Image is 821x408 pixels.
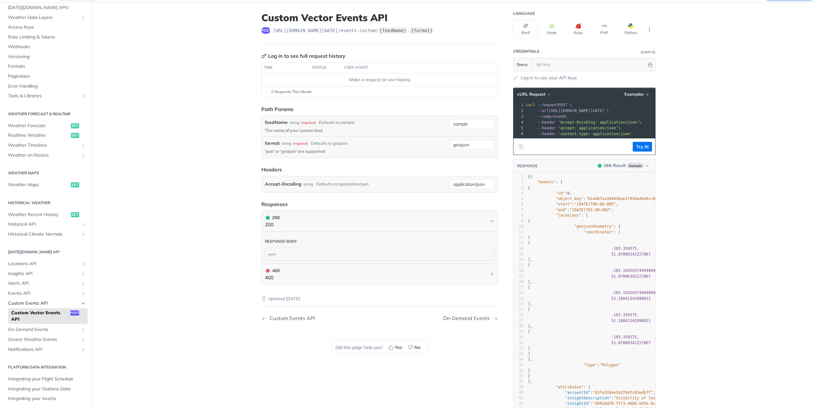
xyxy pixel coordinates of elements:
[8,395,86,402] span: Integrating your Assets
[556,213,581,218] span: "locations"
[513,246,523,251] div: 14
[81,261,86,266] button: Show subpages for Locations API
[513,218,523,224] div: 9
[513,351,523,357] div: 33
[528,302,533,306] span: ],
[513,340,523,346] div: 31
[8,386,86,392] span: Integrating your Stations Data
[513,102,524,108] div: 1
[528,363,621,367] span: :
[489,272,495,277] svg: Chevron
[513,379,523,384] div: 38
[513,213,523,218] div: 8
[513,11,535,16] div: Language
[611,318,651,323] span: 51.18841342098831
[5,72,88,81] a: Pagination
[556,385,584,389] span: "attributes"
[395,344,402,351] span: Yes
[5,32,88,42] a: Rate Limiting & Tokens
[513,274,523,279] div: 19
[595,162,652,169] button: 200200-ResultExample
[513,285,523,290] div: 21
[521,74,577,81] a: Log in to use your API keys
[611,313,614,317] span: -
[8,34,86,40] span: Rate Limiting & Tokens
[611,291,614,295] span: -
[517,163,538,169] button: RESPONSE
[533,58,647,71] input: apikey
[8,346,79,353] span: Notifications API
[528,263,530,267] span: [
[310,63,342,73] th: status
[528,191,572,195] span: : ,
[528,324,533,328] span: ],
[567,191,570,195] span: 0
[265,140,280,147] label: format
[513,290,523,296] div: 22
[5,394,88,404] a: Integrating your Assets
[513,301,523,307] div: 24
[528,180,563,184] span: : [
[513,329,523,334] div: 29
[266,216,270,220] span: 200
[528,335,639,339] span: ,
[513,119,524,125] div: 4
[489,219,495,224] svg: Chevron
[8,123,69,129] span: Weather Forecast
[647,26,652,32] svg: More ellipsis
[265,267,280,274] div: 400
[8,83,86,90] span: Error Handling
[406,343,424,352] button: No
[558,132,632,136] span: 'content-type: application/json'
[592,20,617,39] button: PHP
[71,133,79,138] span: get
[5,364,88,370] h2: Platform DATA integration
[264,76,495,83] div: Make a request to see history.
[5,121,88,131] a: Weather Forecastget
[5,299,88,308] a: Custom Events APIHide subpages for Custom Events API
[81,222,86,227] button: Show subpages for Historical API
[262,63,310,73] th: time
[641,50,656,55] div: QueryInformation
[5,345,88,354] a: Notifications APIShow subpages for Notifications API
[5,279,88,288] a: Alerts APIShow subpages for Alerts API
[265,119,288,126] label: feedName
[5,325,88,334] a: On-Demand EventsShow subpages for On-Demand Events
[513,174,523,179] div: 1
[513,179,523,185] div: 2
[526,109,609,113] span: [URL][DOMAIN_NAME][DATE] \
[513,318,523,324] div: 27
[81,291,86,296] button: Show subpages for Events API
[8,376,86,382] span: Integrating your Flight Schedule
[271,89,312,95] span: 0 Requests This Month
[11,310,69,322] span: Custom Vector Events API
[5,269,88,279] a: Insights APIShow subpages for Insights API
[332,341,427,354] div: Did this page help you?
[537,180,556,184] span: "events"
[513,296,523,301] div: 23
[513,268,523,273] div: 18
[513,395,523,401] div: 41
[265,179,301,189] label: Accept-Encoding
[265,267,495,282] button: 400 400400
[526,103,572,107] span: POST \
[5,82,88,91] a: Error Handling
[611,296,651,301] span: 51.18841342098831
[289,120,299,126] div: string
[513,307,523,312] div: 25
[537,109,549,113] span: --url
[614,313,637,317] span: 103.359375
[513,224,523,229] div: 10
[513,235,523,240] div: 12
[513,263,523,268] div: 17
[574,202,616,206] span: "[DATE]T00:00:00Z"
[261,309,498,328] nav: Pagination Controls
[5,52,88,62] a: Versioning
[8,14,79,21] span: Weather Data Layers
[513,207,523,213] div: 7
[513,390,523,395] div: 40
[301,120,316,126] div: required
[386,343,406,352] button: Yes
[273,27,434,34] span: https://api.tomorrow.io/v4/events-custom/{feedName}.{format}
[566,20,590,39] button: Ruby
